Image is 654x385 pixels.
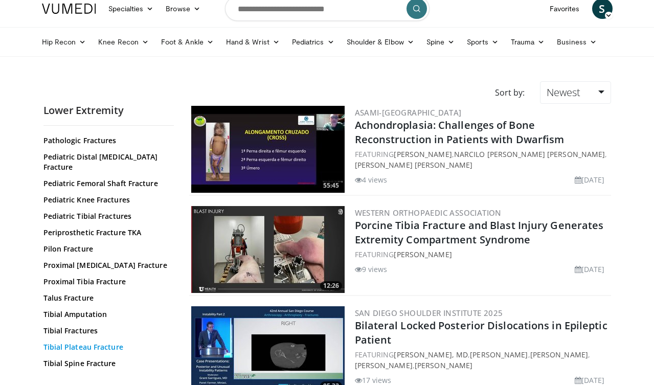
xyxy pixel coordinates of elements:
[42,4,96,14] img: VuMedi Logo
[355,174,388,185] li: 4 views
[43,228,169,238] a: Periprosthetic Fracture TKA
[92,32,155,52] a: Knee Recon
[575,264,605,275] li: [DATE]
[394,149,452,159] a: [PERSON_NAME]
[43,358,169,369] a: Tibial Spine Fracture
[394,250,452,259] a: [PERSON_NAME]
[320,181,342,190] span: 55:45
[355,107,462,118] a: ASAMI-[GEOGRAPHIC_DATA]
[547,85,580,99] span: Newest
[43,293,169,303] a: Talus Fracture
[36,32,93,52] a: Hip Recon
[355,360,413,370] a: [PERSON_NAME]
[355,208,502,218] a: Western Orthopaedic Association
[355,118,565,146] a: Achondroplasia: Challenges of Bone Reconstruction in Patients with Dwarfism
[505,32,551,52] a: Trauma
[191,206,345,293] a: 12:26
[320,281,342,290] span: 12:26
[355,249,609,260] div: FEATURING
[43,342,169,352] a: Tibial Plateau Fracture
[43,104,174,117] h2: Lower Extremity
[43,135,169,146] a: Pathologic Fractures
[341,32,420,52] a: Shoulder & Elbow
[415,360,472,370] a: [PERSON_NAME]
[355,319,607,347] a: Bilateral Locked Posterior Dislocations in Epileptic Patient
[575,174,605,185] li: [DATE]
[530,350,588,359] a: [PERSON_NAME]
[487,81,532,104] div: Sort by:
[43,309,169,320] a: Tibial Amputation
[43,195,169,205] a: Pediatric Knee Fractures
[43,260,169,270] a: Proximal [MEDICAL_DATA] Fracture
[191,106,345,193] a: 55:45
[43,178,169,189] a: Pediatric Femoral Shaft Fracture
[155,32,220,52] a: Foot & Ankle
[355,149,609,170] div: FEATURING , ,
[355,349,609,371] div: FEATURING , , , ,
[355,264,388,275] li: 9 views
[43,244,169,254] a: Pilon Fracture
[551,32,603,52] a: Business
[43,277,169,287] a: Proximal Tibia Fracture
[454,149,605,159] a: Narcilo [PERSON_NAME] [PERSON_NAME]
[355,308,503,318] a: San Diego Shoulder Institute 2025
[191,106,345,193] img: 4f2bc282-22c3-41e7-a3f0-d3b33e5d5e41.300x170_q85_crop-smart_upscale.jpg
[420,32,461,52] a: Spine
[540,81,611,104] a: Newest
[43,211,169,221] a: Pediatric Tibial Fractures
[355,218,604,246] a: Porcine Tibia Fracture and Blast Injury Generates Extremity Compartment Syndrome
[43,326,169,336] a: Tibial Fractures
[191,206,345,293] img: 05e8ef55-2801-4979-b4f6-ded8e3ca8740.300x170_q85_crop-smart_upscale.jpg
[355,160,473,170] a: [PERSON_NAME] [PERSON_NAME]
[286,32,341,52] a: Pediatrics
[394,350,468,359] a: [PERSON_NAME], MD
[470,350,528,359] a: [PERSON_NAME]
[220,32,286,52] a: Hand & Wrist
[43,152,169,172] a: Pediatric Distal [MEDICAL_DATA] Fracture
[461,32,505,52] a: Sports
